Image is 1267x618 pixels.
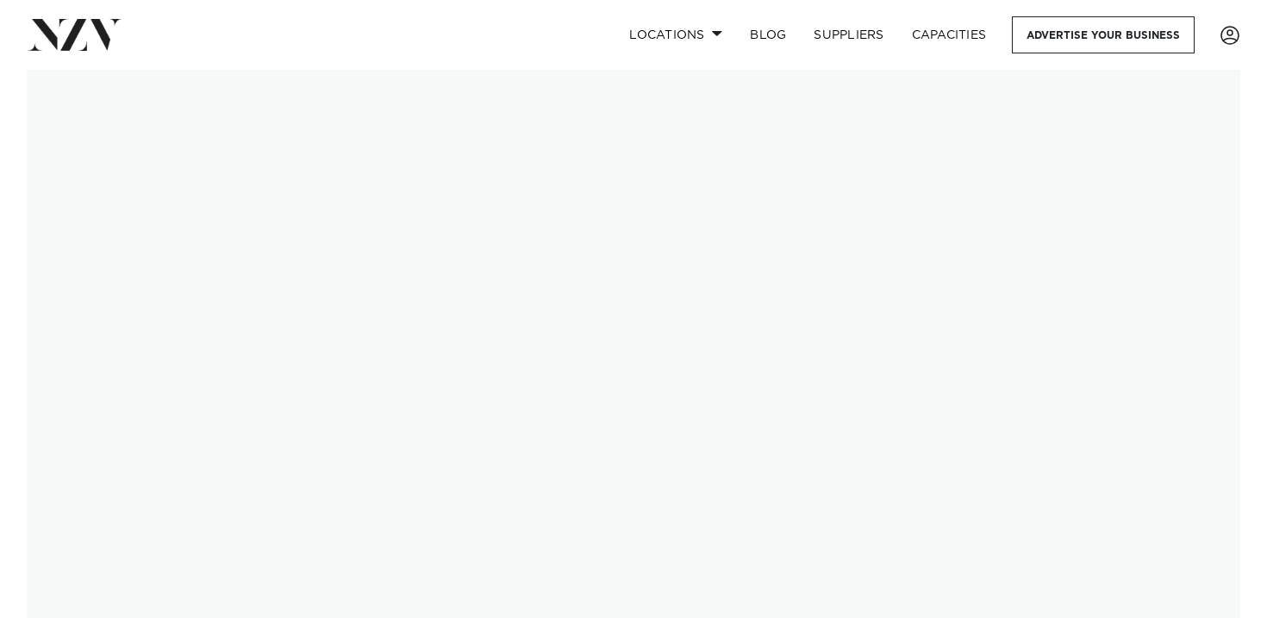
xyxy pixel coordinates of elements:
[1012,16,1195,53] a: Advertise your business
[615,16,736,53] a: Locations
[898,16,1001,53] a: Capacities
[800,16,897,53] a: SUPPLIERS
[28,19,122,50] img: nzv-logo.png
[736,16,800,53] a: BLOG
